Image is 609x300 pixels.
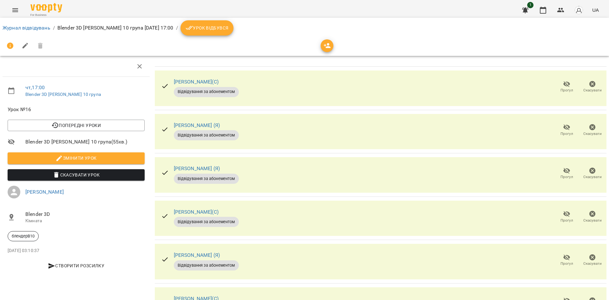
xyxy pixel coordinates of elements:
a: [PERSON_NAME] (Я) [174,252,220,258]
button: Прогул [554,251,580,269]
div: блендерВ10 [8,231,39,241]
span: Скасувати [583,88,602,93]
span: Урок відбувся [186,24,229,32]
p: Кімната [25,218,145,224]
span: Попередні уроки [13,122,140,129]
li: / [176,24,178,32]
button: Прогул [554,121,580,139]
span: Скасувати [583,174,602,180]
span: Відвідування за абонементом [174,219,239,225]
span: Скасувати [583,218,602,223]
button: Скасувати [580,165,605,183]
button: Скасувати Урок [8,169,145,181]
p: Blender 3D [PERSON_NAME] 10 група [DATE] 17:00 [57,24,174,32]
span: Blender 3D [PERSON_NAME] 10 група ( 55 хв. ) [25,138,145,146]
p: [DATE] 03:10:37 [8,248,145,254]
button: Скасувати [580,78,605,96]
a: [PERSON_NAME] (Я) [174,165,220,171]
a: Blender 3D [PERSON_NAME] 10 група [25,92,101,97]
button: Прогул [554,208,580,226]
span: Скасувати Урок [13,171,140,179]
span: Прогул [560,88,573,93]
span: Відвідування за абонементом [174,132,239,138]
span: Створити розсилку [10,262,142,270]
button: Урок відбувся [180,20,234,36]
button: Скасувати [580,251,605,269]
a: [PERSON_NAME] (Я) [174,122,220,128]
span: Урок №16 [8,106,145,113]
span: Відвідування за абонементом [174,263,239,268]
span: For Business [30,13,62,17]
button: Menu [8,3,23,18]
li: / [53,24,55,32]
span: Скасувати [583,261,602,266]
button: Прогул [554,165,580,183]
button: Попередні уроки [8,120,145,131]
span: блендерВ10 [8,233,38,239]
button: Скасувати [580,121,605,139]
span: Відвідування за абонементом [174,89,239,95]
span: Blender 3D [25,210,145,218]
button: Створити розсилку [8,260,145,271]
nav: breadcrumb [3,20,606,36]
span: UA [592,7,599,13]
button: Прогул [554,78,580,96]
a: чт , 17:00 [25,84,45,90]
button: Скасувати [580,208,605,226]
a: [PERSON_NAME](С) [174,209,219,215]
a: [PERSON_NAME](С) [174,79,219,85]
span: Прогул [560,174,573,180]
span: Прогул [560,218,573,223]
span: Змінити урок [13,154,140,162]
a: [PERSON_NAME] [25,189,64,195]
span: Прогул [560,261,573,266]
img: avatar_s.png [574,6,583,15]
button: Змінити урок [8,152,145,164]
span: Скасувати [583,131,602,137]
span: Прогул [560,131,573,137]
button: UA [590,4,601,16]
a: Журнал відвідувань [3,25,50,31]
img: Voopty Logo [30,3,62,12]
span: Відвідування за абонементом [174,176,239,182]
span: 1 [527,2,534,8]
